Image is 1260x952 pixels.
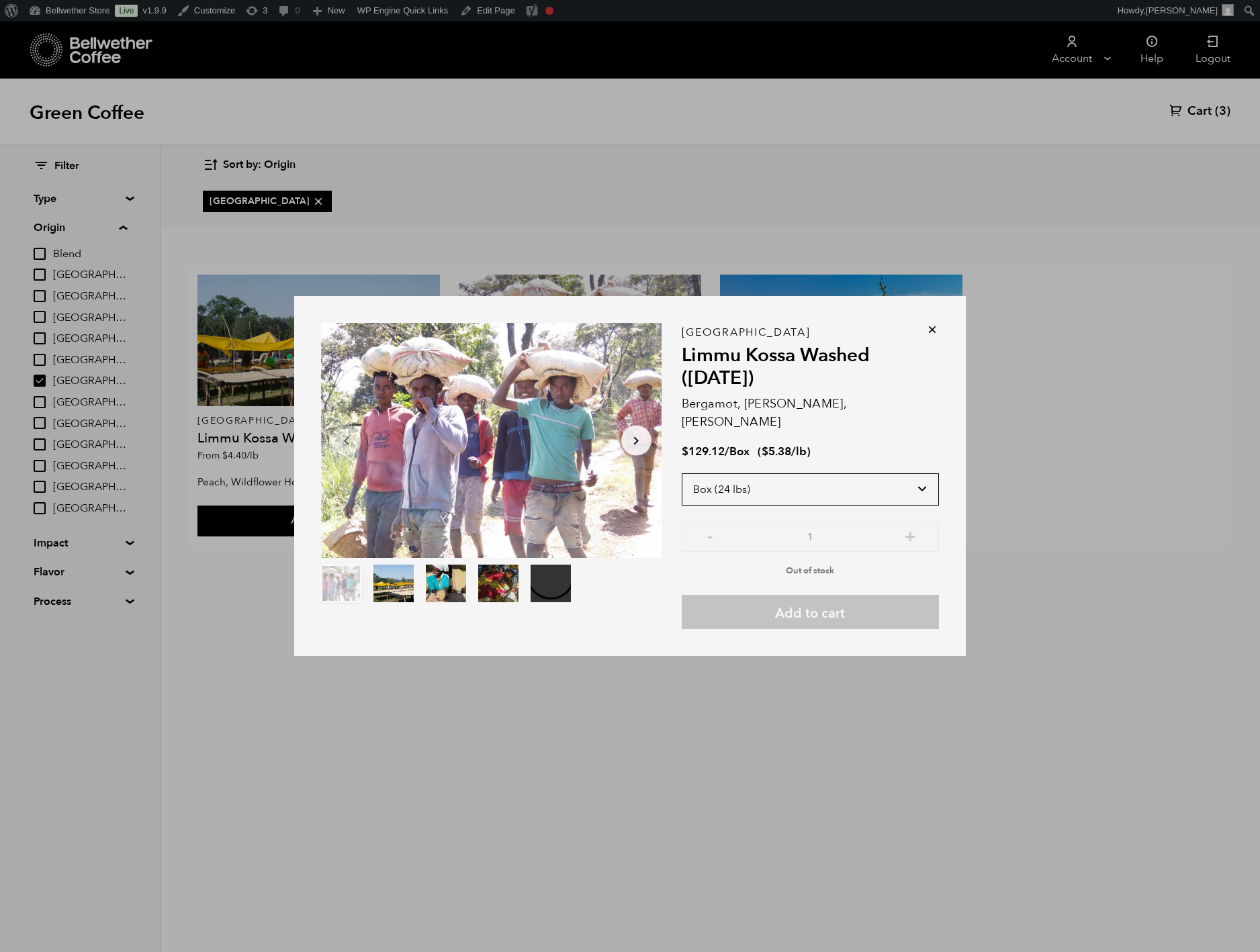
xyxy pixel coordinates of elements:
[902,528,919,542] button: +
[682,595,939,629] button: Add to cart
[791,444,807,459] span: /lb
[729,444,750,459] span: Box
[531,565,571,602] video: Your browser does not support the video tag.
[786,565,834,577] span: Out of stock
[682,344,939,389] h2: Limmu Kossa Washed ([DATE])
[725,444,729,459] span: /
[758,444,811,459] span: ( )
[762,444,768,459] span: $
[682,395,939,431] p: Bergamot, [PERSON_NAME], [PERSON_NAME]
[702,528,719,542] button: -
[682,444,688,459] span: $
[682,444,725,459] bdi: 129.12
[762,444,791,459] bdi: 5.38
